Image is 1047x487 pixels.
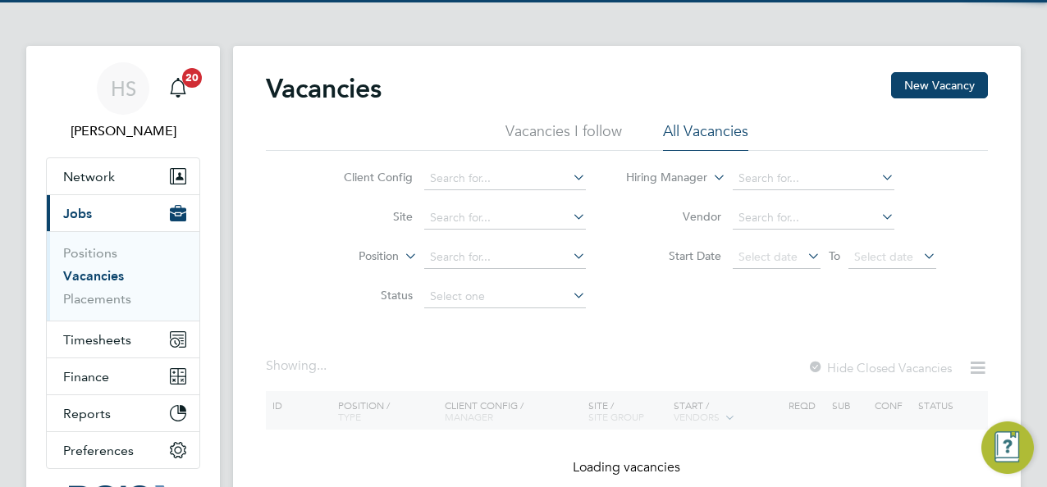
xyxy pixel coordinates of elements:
[733,207,894,230] input: Search for...
[627,248,721,263] label: Start Date
[266,357,330,375] div: Showing
[317,357,327,374] span: ...
[47,321,199,357] button: Timesheets
[47,231,199,321] div: Jobs
[424,207,586,230] input: Search for...
[981,421,1034,474] button: Engage Resource Center
[63,291,131,307] a: Placements
[891,72,988,98] button: New Vacancy
[63,245,117,261] a: Positions
[47,432,199,468] button: Preferences
[266,72,382,105] h2: Vacancies
[424,285,586,308] input: Select one
[182,68,202,88] span: 20
[47,395,199,431] button: Reports
[304,248,399,265] label: Position
[613,170,707,186] label: Hiring Manager
[47,195,199,231] button: Jobs
[46,121,200,141] span: Hadila Sharif
[63,268,124,284] a: Vacancies
[46,62,200,141] a: HS[PERSON_NAME]
[47,358,199,394] button: Finance
[807,360,952,375] label: Hide Closed Vacancies
[162,62,194,115] a: 20
[318,170,413,184] label: Client Config
[854,249,913,264] span: Select date
[318,288,413,303] label: Status
[63,369,109,385] span: Finance
[733,167,894,190] input: Search for...
[63,406,111,421] span: Reports
[738,249,798,264] span: Select date
[505,121,622,151] li: Vacancies I follow
[47,158,199,194] button: Network
[318,209,413,224] label: Site
[663,121,748,151] li: All Vacancies
[63,443,134,458] span: Preferences
[424,246,586,269] input: Search for...
[627,209,721,224] label: Vendor
[824,245,845,266] span: To
[111,78,136,99] span: HS
[63,332,131,348] span: Timesheets
[424,167,586,190] input: Search for...
[63,206,92,221] span: Jobs
[63,169,115,184] span: Network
